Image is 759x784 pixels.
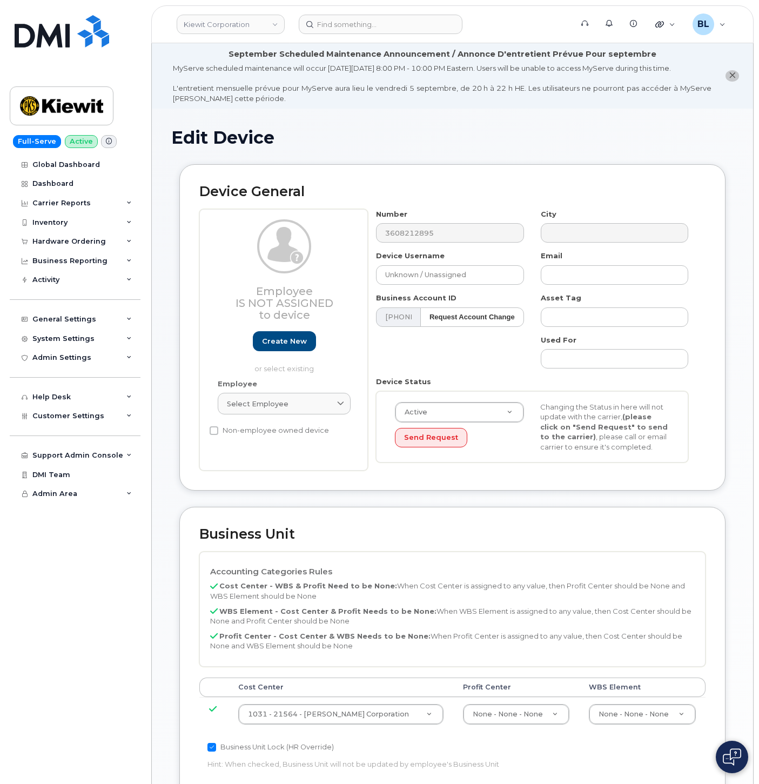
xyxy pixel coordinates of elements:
[540,412,668,441] strong: (please click on "Send Request" to send to the carrier)
[532,402,677,452] div: Changing the Status in here will not update with the carrier, , please call or email carrier to e...
[219,581,397,590] b: Cost Center - WBS & Profit Need to be None:
[219,632,431,640] b: Profit Center - Cost Center & WBS Needs to be None:
[376,377,431,387] label: Device Status
[207,741,334,754] label: Business Unit Lock (HR Override)
[541,209,556,219] label: City
[395,428,467,448] button: Send Request
[726,70,739,82] button: close notification
[199,527,706,542] h2: Business Unit
[173,63,711,103] div: MyServe scheduled maintenance will occur [DATE][DATE] 8:00 PM - 10:00 PM Eastern. Users will be u...
[210,606,695,626] p: When WBS Element is assigned to any value, then Cost Center should be None and Profit Center shou...
[218,285,351,321] h3: Employee
[210,567,695,577] h4: Accounting Categories Rules
[723,748,741,766] img: Open chat
[253,331,316,351] a: Create new
[259,309,310,321] span: to device
[210,631,695,651] p: When Profit Center is assigned to any value, then Cost Center should be None and WBS Element shou...
[473,710,543,718] span: None - None - None
[207,743,216,752] input: Business Unit Lock (HR Override)
[229,678,453,697] th: Cost Center
[398,407,427,417] span: Active
[453,678,580,697] th: Profit Center
[248,710,409,718] span: 1031 - 21564 - Kiewit Corporation
[599,710,669,718] span: None - None - None
[376,293,456,303] label: Business Account ID
[210,426,218,435] input: Non-employee owned device
[541,293,581,303] label: Asset Tag
[236,297,333,310] span: Is not assigned
[210,424,329,437] label: Non-employee owned device
[420,307,524,327] button: Request Account Change
[541,335,576,345] label: Used For
[218,393,351,414] a: Select employee
[171,128,734,147] h1: Edit Device
[589,705,695,724] a: None - None - None
[464,705,569,724] a: None - None - None
[227,399,288,409] span: Select employee
[579,678,706,697] th: WBS Element
[207,759,528,769] p: Hint: When checked, Business Unit will not be updated by employee's Business Unit
[429,313,515,321] strong: Request Account Change
[239,705,442,724] a: 1031 - 21564 - [PERSON_NAME] Corporation
[218,379,257,389] label: Employee
[199,184,706,199] h2: Device General
[218,364,351,374] p: or select existing
[541,251,562,261] label: Email
[229,49,656,60] div: September Scheduled Maintenance Announcement / Annonce D'entretient Prévue Pour septembre
[376,209,407,219] label: Number
[395,403,523,422] a: Active
[376,251,445,261] label: Device Username
[210,581,695,601] p: When Cost Center is assigned to any value, then Profit Center should be None and WBS Element shou...
[219,607,436,615] b: WBS Element - Cost Center & Profit Needs to be None:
